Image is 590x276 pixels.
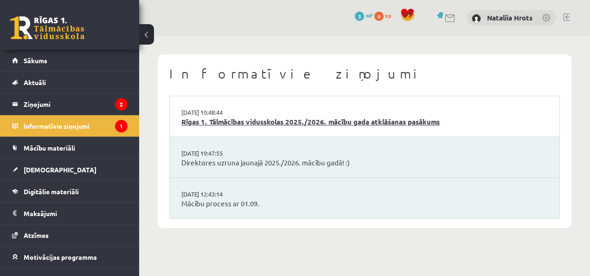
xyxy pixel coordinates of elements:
[181,117,548,127] a: Rīgas 1. Tālmācības vidusskolas 2025./2026. mācību gada atklāšanas pasākums
[181,108,251,117] a: [DATE] 10:48:44
[115,98,128,111] i: 2
[12,181,128,202] a: Digitālie materiāli
[181,198,548,209] a: Mācību process ar 01.09.
[24,231,49,239] span: Atzīmes
[12,137,128,158] a: Mācību materiāli
[12,203,128,224] a: Maksājumi
[24,187,79,196] span: Digitālie materiāli
[24,144,75,152] span: Mācību materiāli
[24,203,128,224] legend: Maksājumi
[12,72,128,93] a: Aktuāli
[24,253,97,261] span: Motivācijas programma
[24,115,128,137] legend: Informatīvie ziņojumi
[385,12,391,19] span: xp
[10,16,84,39] a: Rīgas 1. Tālmācības vidusskola
[24,78,46,86] span: Aktuāli
[355,12,364,21] span: 3
[12,50,128,71] a: Sākums
[24,56,47,65] span: Sākums
[12,224,128,246] a: Atzīmes
[181,149,251,158] a: [DATE] 19:47:55
[374,12,396,19] a: 0 xp
[12,93,128,115] a: Ziņojumi2
[355,12,373,19] a: 3 mP
[24,93,128,115] legend: Ziņojumi
[374,12,384,21] span: 0
[181,190,251,199] a: [DATE] 12:43:14
[115,120,128,132] i: 1
[12,115,128,137] a: Informatīvie ziņojumi1
[12,159,128,180] a: [DEMOGRAPHIC_DATA]
[169,66,560,82] h1: Informatīvie ziņojumi
[24,165,96,174] span: [DEMOGRAPHIC_DATA]
[366,12,373,19] span: mP
[12,246,128,268] a: Motivācijas programma
[487,13,532,22] a: Nataliia Hrots
[472,14,481,23] img: Nataliia Hrots
[181,158,548,168] a: Direktores uzruna jaunajā 2025./2026. mācību gadā! :)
